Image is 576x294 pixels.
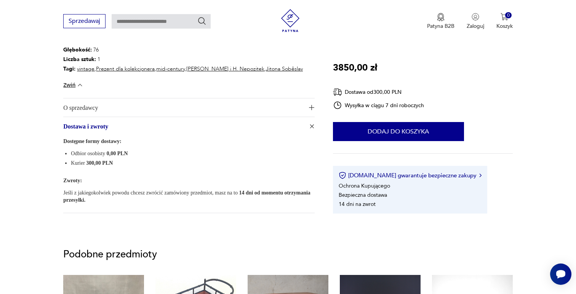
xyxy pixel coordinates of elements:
[427,13,454,30] button: Patyna B2B
[309,105,314,110] img: Ikona plusa
[63,19,106,24] a: Sprzedawaj
[63,55,303,64] p: 1
[427,22,454,30] p: Patyna B2B
[339,191,387,198] li: Bezpieczna dostawa
[339,172,346,179] img: Ikona certyfikatu
[63,137,315,146] p: Dostępne formy dostawy:
[77,65,94,72] a: vintage
[63,98,315,117] button: Ikona plusaO sprzedawcy
[63,14,106,28] button: Sprzedawaj
[467,22,484,30] p: Zaloguj
[63,64,303,74] p: , , , ,
[333,61,377,75] p: 3850,00 zł
[333,87,342,97] img: Ikona dostawy
[505,12,512,19] div: 0
[63,46,92,53] b: Głębokość :
[76,81,84,89] img: chevron down
[479,174,482,177] img: Ikona strzałki w prawo
[467,13,484,30] button: Zaloguj
[71,159,315,167] li: Kurier
[71,150,315,157] li: Odbior osobisty
[437,13,445,21] img: Ikona medalu
[266,65,303,72] a: Jitona Soběslav
[63,117,315,135] button: Ikona plusaDostawa i zwroty
[550,263,571,285] iframe: Smartsupp widget button
[63,45,303,55] p: 76
[63,117,304,135] span: Dostawa i zwroty
[96,65,155,72] a: Prezent dla kolekcjonera
[156,65,185,72] a: mid-century
[472,13,479,21] img: Ikonka użytkownika
[63,189,315,204] p: Jeśli z jakiegokolwiek powodu chcesz zwrócić zamówiony przedmiot, masz na to
[308,122,316,130] img: Ikona plusa
[63,81,83,89] button: Zwiń
[333,87,424,97] div: Dostawa od 300,00 PLN
[86,160,113,166] span: 300,00 PLN
[107,151,128,156] span: 0,00 PLN
[197,16,206,26] button: Szukaj
[339,200,376,207] li: 14 dni na zwrot
[496,13,513,30] button: 0Koszyk
[339,172,482,179] button: [DOMAIN_NAME] gwarantuje bezpieczne zakupy
[333,101,424,110] div: Wysyłka w ciągu 7 dni roboczych
[279,9,302,32] img: Patyna - sklep z meblami i dekoracjami vintage
[333,122,464,141] button: Dodaj do koszyka
[63,135,315,213] div: Ikona plusaDostawa i zwroty
[501,13,508,21] img: Ikona koszyka
[63,65,75,72] b: Tagi:
[63,250,512,259] p: Podobne przedmioty
[427,13,454,30] a: Ikona medaluPatyna B2B
[186,65,264,72] a: [PERSON_NAME] i H. Nepozitek
[496,22,513,30] p: Koszyk
[63,98,304,117] span: O sprzedawcy
[339,182,390,189] li: Ochrona Kupującego
[63,176,315,185] p: Zwroty:
[63,56,96,63] b: Liczba sztuk:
